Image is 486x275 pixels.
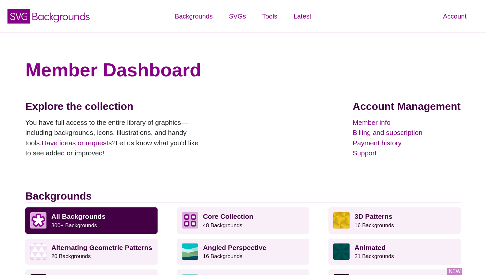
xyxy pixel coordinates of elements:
img: fancy golden cube pattern [333,212,350,229]
small: 300+ Backgrounds [51,222,97,229]
img: abstract landscape with sky mountains and water [182,243,198,260]
strong: 3D Patterns [354,213,392,220]
strong: Angled Perspective [203,244,266,251]
a: Animated21 Backgrounds [328,239,461,265]
a: Have ideas or requests? [42,139,116,147]
h1: Member Dashboard [25,59,461,81]
a: Support [353,148,461,158]
a: Alternating Geometric Patterns20 Backgrounds [25,239,158,265]
small: 16 Backgrounds [354,222,394,229]
h2: Account Management [353,100,461,112]
strong: Alternating Geometric Patterns [51,244,152,251]
a: Angled Perspective16 Backgrounds [177,239,309,265]
small: 21 Backgrounds [354,253,394,259]
img: light purple and white alternating triangle pattern [30,243,46,260]
strong: Animated [354,244,386,251]
a: Tools [254,7,286,26]
a: Billing and subscription [353,127,461,138]
a: All Backgrounds 300+ Backgrounds [25,207,158,233]
a: Member info [353,117,461,128]
h2: Explore the collection [25,100,204,112]
a: Account [435,7,475,26]
small: 48 Backgrounds [203,222,242,229]
a: SVGs [221,7,254,26]
small: 20 Backgrounds [51,253,91,259]
p: You have full access to the entire library of graphics—including backgrounds, icons, illustration... [25,117,204,158]
strong: Core Collection [203,213,253,220]
img: green rave light effect animated background [333,243,350,260]
h2: Backgrounds [25,190,461,203]
a: Backgrounds [167,7,221,26]
strong: All Backgrounds [51,213,106,220]
a: Payment history [353,138,461,148]
a: Latest [286,7,319,26]
a: 3D Patterns16 Backgrounds [328,207,461,233]
small: 16 Backgrounds [203,253,242,259]
a: Core Collection 48 Backgrounds [177,207,309,233]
